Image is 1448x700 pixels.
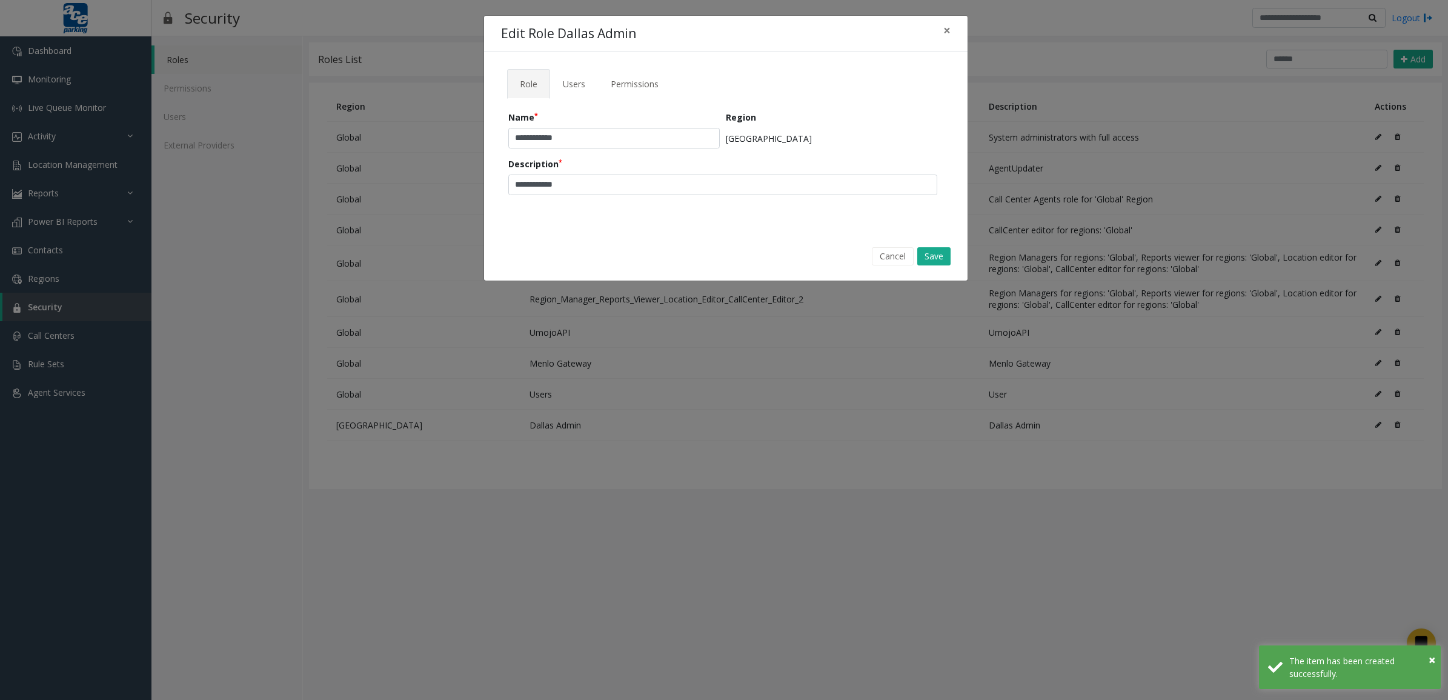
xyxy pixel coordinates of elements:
p: [GEOGRAPHIC_DATA] [726,128,937,149]
span: Role [520,78,537,90]
button: Save [917,247,951,265]
span: Permissions [611,78,659,90]
label: Name [508,111,538,124]
ul: Tabs [507,69,945,90]
span: × [943,22,951,39]
label: Description [508,158,562,170]
label: Region [726,111,756,124]
button: Close [935,16,959,45]
button: Cancel [872,247,914,265]
h4: Edit Role Dallas Admin [501,24,636,44]
span: Users [563,78,585,90]
div: The item has been created successfully. [1289,655,1432,680]
button: Close [1429,651,1435,669]
span: × [1429,652,1435,668]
